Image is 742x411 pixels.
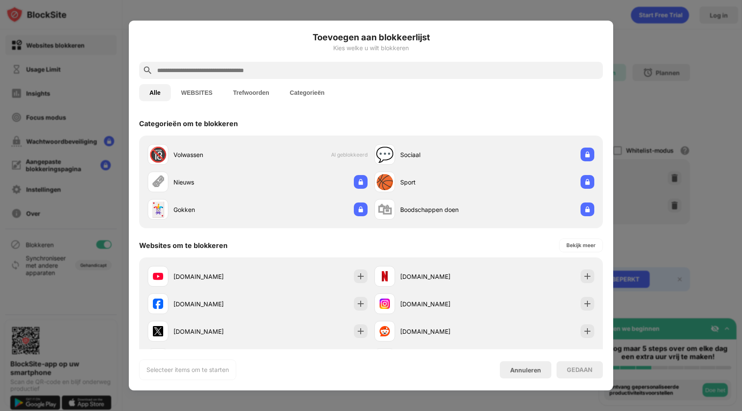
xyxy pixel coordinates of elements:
div: 💬 [376,146,394,163]
div: [DOMAIN_NAME] [173,299,258,308]
div: Nieuws [173,178,258,187]
div: Categorieën om te blokkeren [139,119,238,128]
div: 🏀 [376,173,394,191]
div: 🔞 [149,146,167,163]
div: Gokken [173,205,258,214]
div: Volwassen [173,150,258,159]
div: [DOMAIN_NAME] [173,327,258,336]
div: Annuleren [510,366,541,374]
img: favicons [380,326,390,336]
div: Websites om te blokkeren [139,241,228,250]
div: 🃏 [149,201,167,218]
div: GEDAAN [567,366,593,373]
div: [DOMAIN_NAME] [173,272,258,281]
span: Al geblokkeerd [331,151,368,158]
img: favicons [153,299,163,309]
img: favicons [153,326,163,336]
h6: Toevoegen aan blokkeerlijst [139,31,603,44]
div: Boodschappen doen [400,205,484,214]
div: 🗞 [151,173,165,191]
div: [DOMAIN_NAME] [400,299,484,308]
div: Sport [400,178,484,187]
button: Alle [139,84,171,101]
img: favicons [380,299,390,309]
div: Bekijk meer [566,241,596,250]
div: [DOMAIN_NAME] [400,272,484,281]
div: Kies welke u wilt blokkeren [139,45,603,51]
button: WEBSITES [171,84,223,101]
button: Trefwoorden [223,84,280,101]
img: favicons [153,271,163,281]
div: 🛍 [377,201,392,218]
img: favicons [380,271,390,281]
img: search.svg [143,65,153,76]
button: Categorieën [280,84,335,101]
div: Selecteer items om te starten [146,366,229,374]
div: [DOMAIN_NAME] [400,327,484,336]
div: Sociaal [400,150,484,159]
